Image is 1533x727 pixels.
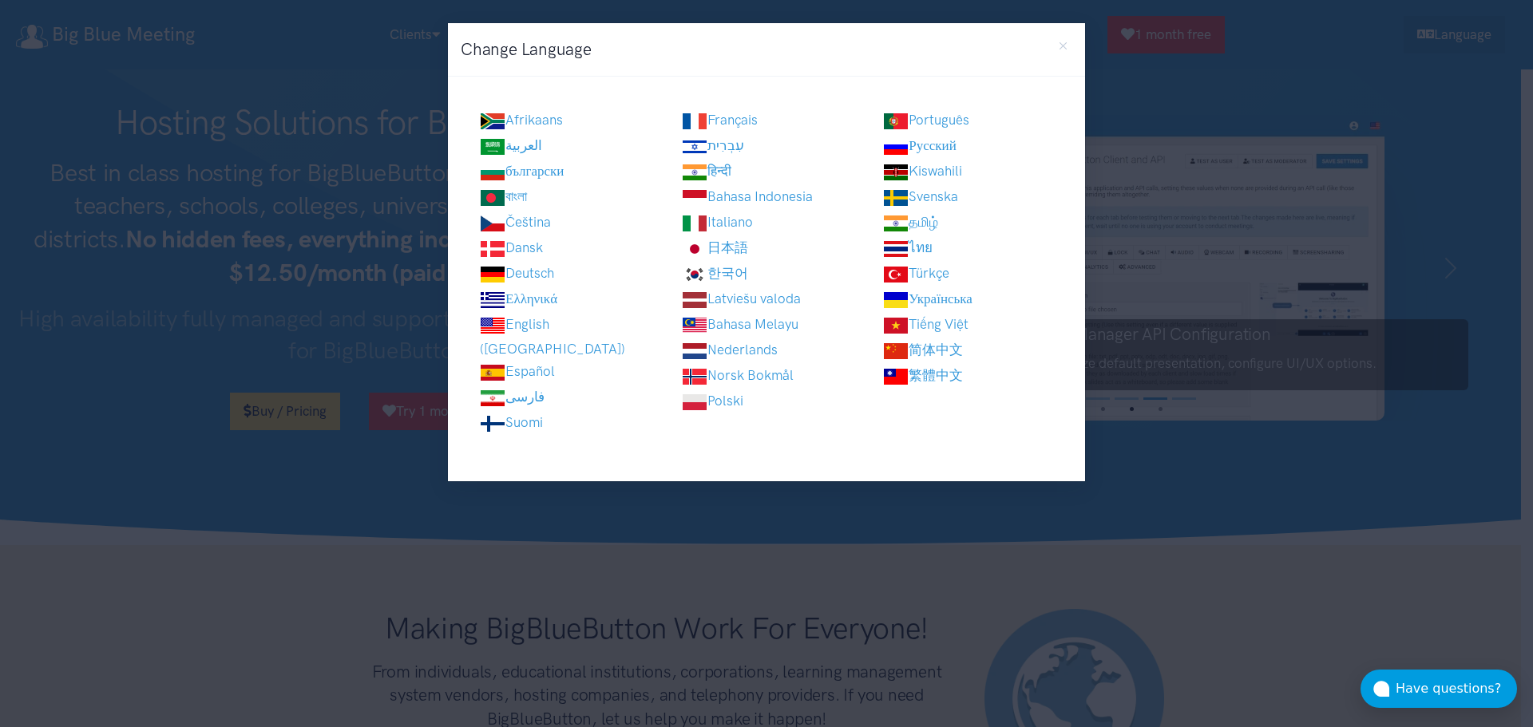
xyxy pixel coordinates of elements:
[480,316,625,357] a: English ([GEOGRAPHIC_DATA])
[883,109,909,134] img: Português
[883,137,957,153] a: Русский
[682,160,707,185] img: हिन्दी
[883,287,909,313] img: Українська
[682,236,707,262] img: 日本語
[461,36,592,63] h3: Change Language
[682,112,758,128] a: Français
[883,239,933,255] a: ไทย
[480,137,542,153] a: العربية
[480,313,505,338] img: English (US)
[682,313,707,338] img: Bahasa Melayu
[682,393,743,409] a: Polski
[480,239,543,255] a: Dansk
[480,265,554,281] a: Deutsch
[883,185,909,211] img: Svenska
[1361,670,1517,708] button: Have questions?
[480,360,505,385] img: Español
[682,211,707,236] img: Italiano
[682,134,707,160] img: עִבְרִית
[682,287,707,313] img: Latviešu valoda
[883,313,909,338] img: Tiếng Việt
[883,188,958,204] a: Svenska
[682,239,748,255] a: 日本語
[682,367,794,383] a: Norsk Bokmål
[883,163,962,179] a: Kiswahili
[682,290,801,306] a: Latviešu valoda
[1044,26,1083,65] button: Close
[883,290,972,306] a: Українська
[883,364,909,389] img: 繁體中文
[682,389,707,415] img: Polski
[883,112,969,128] a: Português
[883,211,909,236] img: தமிழ்
[480,389,545,405] a: فارسی
[480,211,505,236] img: Čeština
[682,214,753,230] a: Italiano
[682,316,798,332] a: Bahasa Melayu
[883,262,909,287] img: Türkçe
[480,414,543,430] a: Suomi
[480,185,505,211] img: বাংলা
[480,236,505,262] img: Dansk
[480,287,505,313] img: Ελληνικά
[480,109,505,134] img: Afrikaans
[480,112,563,128] a: Afrikaans
[682,188,813,204] a: Bahasa Indonesia
[480,290,557,306] a: Ελληνικά
[682,185,707,211] img: Bahasa Indonesia
[883,338,909,364] img: 简体中文
[480,134,505,160] img: العربية
[480,262,505,287] img: Deutsch
[883,236,909,262] img: ไทย
[682,342,778,358] a: Nederlands
[682,338,707,364] img: Nederlands
[480,188,527,204] a: বাংলা
[1396,678,1517,699] div: Have questions?
[682,137,744,153] a: עִבְרִית
[883,134,909,160] img: Русский
[480,385,505,411] img: فارسی
[883,214,938,230] a: தமிழ்
[682,262,707,287] img: 한국어
[883,342,963,358] a: 简体中文
[682,265,748,281] a: 한국어
[883,265,949,281] a: Türkçe
[682,364,707,389] img: Norsk Bokmål
[682,163,731,179] a: हिन्दी
[682,109,707,134] img: Français
[480,411,505,437] img: Suomi
[480,363,555,379] a: Español
[883,367,963,383] a: 繁體中文
[480,214,551,230] a: Čeština
[480,160,505,185] img: български
[883,316,969,332] a: Tiếng Việt
[883,160,909,185] img: Kiswahili
[480,163,564,179] a: български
